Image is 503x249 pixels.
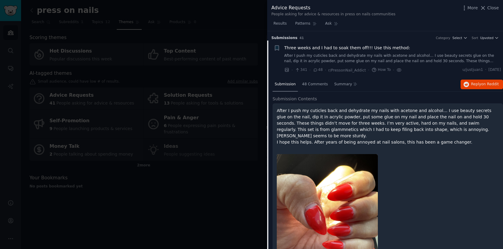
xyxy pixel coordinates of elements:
[309,67,310,73] span: ·
[295,67,307,73] span: 341
[277,108,499,145] p: After I push my cuticles back and dehydrate my nails with acetone and alcohol… I use beauty secre...
[313,67,323,73] span: 48
[461,80,503,89] button: Replyon Reddit
[284,53,501,64] a: After I push my cuticles back and dehydrate my nails with acetone and alcohol… I use beauty secre...
[393,67,394,73] span: ·
[487,5,499,11] span: Close
[436,36,450,40] div: Category
[271,19,289,31] a: Results
[302,82,328,87] span: 48 Comments
[372,67,391,73] span: How To
[325,21,332,26] span: Ask
[323,19,340,31] a: Ask
[334,82,352,87] span: Summary
[292,67,293,73] span: ·
[471,82,499,87] span: Reply
[328,68,366,72] span: r/PressonNail_Addict
[468,5,478,11] span: More
[368,67,369,73] span: ·
[273,96,317,102] span: Submission Contents
[485,67,486,73] span: ·
[489,67,501,73] span: [DATE]
[480,36,499,40] button: Upvoted
[480,36,493,40] span: Upvoted
[300,36,304,40] span: 41
[275,82,296,87] span: Submission
[472,36,478,40] div: Sort
[293,19,319,31] a: Patterns
[452,36,468,40] button: Select
[325,67,326,73] span: ·
[271,35,298,41] span: Submission s
[481,82,499,86] span: on Reddit
[273,21,287,26] span: Results
[271,4,395,12] div: Advice Requests
[462,67,483,73] span: u/justjuan1
[284,45,410,51] a: Three weeks and I had to soak them off!!! Use this method:
[271,12,395,17] div: People asking for advice & resources in press on nails communities
[295,21,310,26] span: Patterns
[461,5,478,11] button: More
[452,36,462,40] span: Select
[480,5,499,11] button: Close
